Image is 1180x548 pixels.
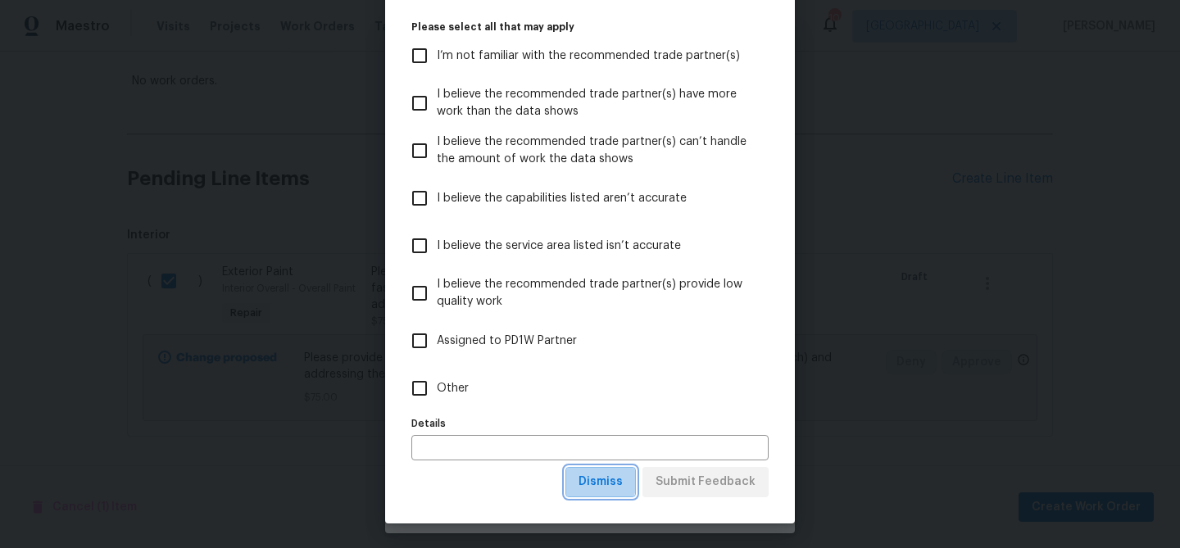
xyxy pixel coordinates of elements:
button: Dismiss [565,467,636,497]
span: I’m not familiar with the recommended trade partner(s) [437,48,740,65]
span: I believe the recommended trade partner(s) have more work than the data shows [437,86,756,120]
span: I believe the recommended trade partner(s) provide low quality work [437,276,756,310]
label: Details [411,419,769,428]
legend: Please select all that may apply [411,22,769,32]
span: I believe the service area listed isn’t accurate [437,238,681,255]
span: Assigned to PD1W Partner [437,333,577,350]
span: I believe the recommended trade partner(s) can’t handle the amount of work the data shows [437,134,756,168]
span: I believe the capabilities listed aren’t accurate [437,190,687,207]
span: Other [437,380,469,397]
span: Dismiss [579,472,623,492]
